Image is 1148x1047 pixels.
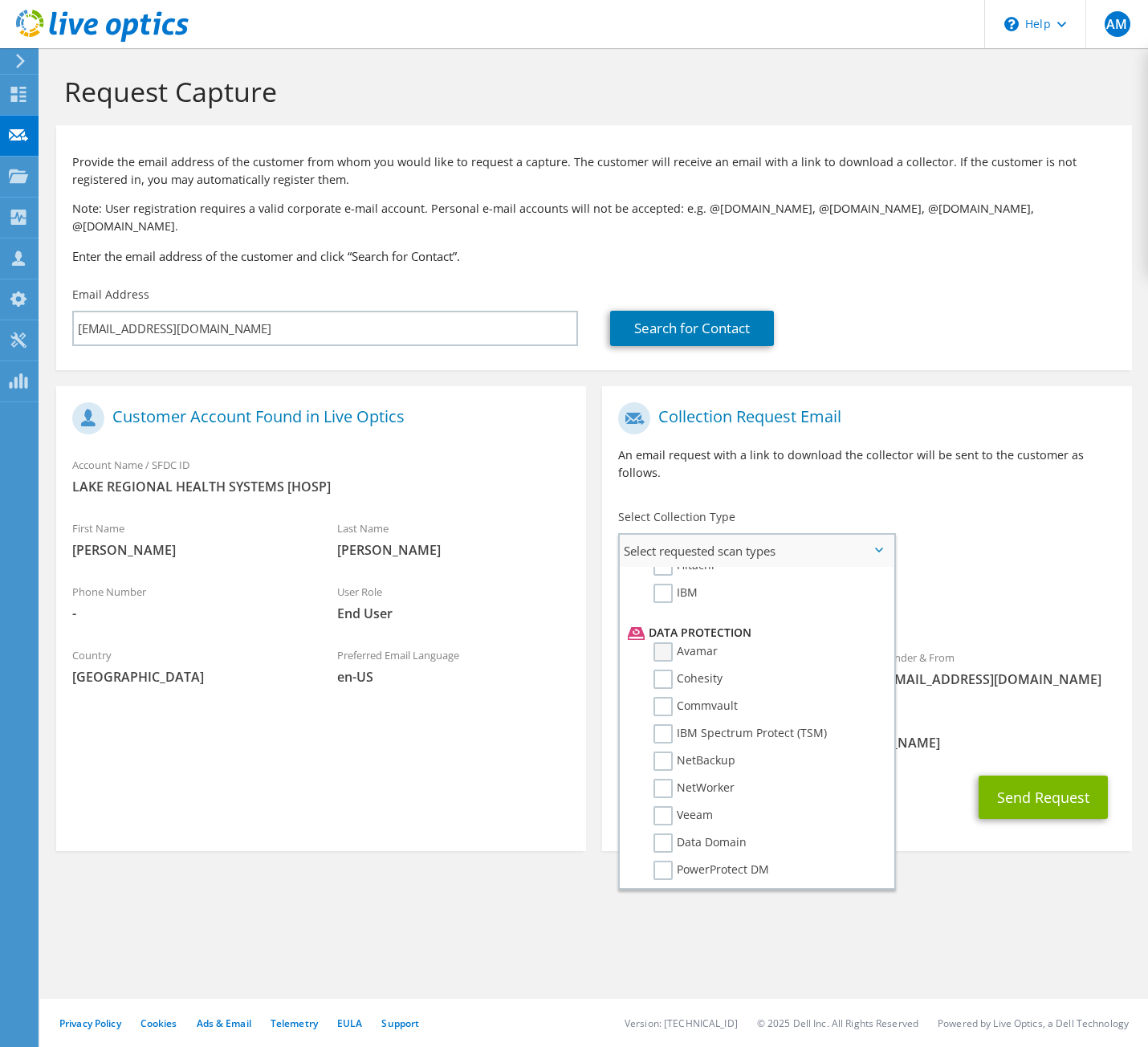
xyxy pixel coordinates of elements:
svg: \n [1004,17,1019,31]
h1: Collection Request Email [618,402,1108,434]
div: Preferred Email Language [321,638,586,694]
li: Data Protection [624,623,886,642]
label: Veeam [653,806,713,825]
label: Cohesity [653,670,723,689]
a: EULA [337,1016,362,1030]
li: Powered by Live Optics, a Dell Technology [938,1016,1129,1030]
span: [EMAIL_ADDRESS][DOMAIN_NAME] [883,670,1116,688]
div: CC & Reply To [602,704,1132,760]
label: Data Domain [653,833,747,853]
div: User Role [321,575,586,630]
a: Privacy Policy [59,1016,121,1030]
a: Search for Contact [610,311,774,346]
label: Select Collection Type [618,509,735,525]
h1: Customer Account Found in Live Optics [72,402,562,434]
div: Requested Collections [602,573,1132,633]
p: Note: User registration requires a valid corporate e-mail account. Personal e-mail accounts will ... [72,200,1116,235]
h3: Enter the email address of the customer and click “Search for Contact”. [72,247,1116,265]
div: First Name [56,511,321,567]
span: [GEOGRAPHIC_DATA] [72,668,305,686]
label: Email Address [72,287,149,303]
div: Phone Number [56,575,321,630]
label: NetBackup [653,752,735,771]
a: Support [381,1016,419,1030]
a: Ads & Email [197,1016,251,1030]
div: Sender & From [867,641,1132,696]
label: IBM [653,584,698,603]
a: Telemetry [271,1016,318,1030]
span: Select requested scan types [620,535,894,567]
div: Last Name [321,511,586,567]
div: Account Name / SFDC ID [56,448,586,503]
span: AM [1105,11,1130,37]
label: PowerProtect DM [653,861,769,880]
label: NetWorker [653,779,735,798]
li: Version: [TECHNICAL_ID] [625,1016,738,1030]
div: To [602,641,867,696]
button: Send Request [979,776,1108,819]
h1: Request Capture [64,75,1116,108]
p: Provide the email address of the customer from whom you would like to request a capture. The cust... [72,153,1116,189]
span: en-US [337,668,570,686]
label: IBM Spectrum Protect (TSM) [653,724,827,743]
label: Commvault [653,697,738,716]
label: Avamar [653,642,718,662]
a: Cookies [140,1016,177,1030]
li: © 2025 Dell Inc. All Rights Reserved [757,1016,918,1030]
span: [PERSON_NAME] [337,541,570,559]
span: LAKE REGIONAL HEALTH SYSTEMS [HOSP] [72,478,570,495]
span: [PERSON_NAME] [72,541,305,559]
span: - [72,605,305,622]
p: An email request with a link to download the collector will be sent to the customer as follows. [618,446,1116,482]
span: End User [337,605,570,622]
div: Country [56,638,321,694]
